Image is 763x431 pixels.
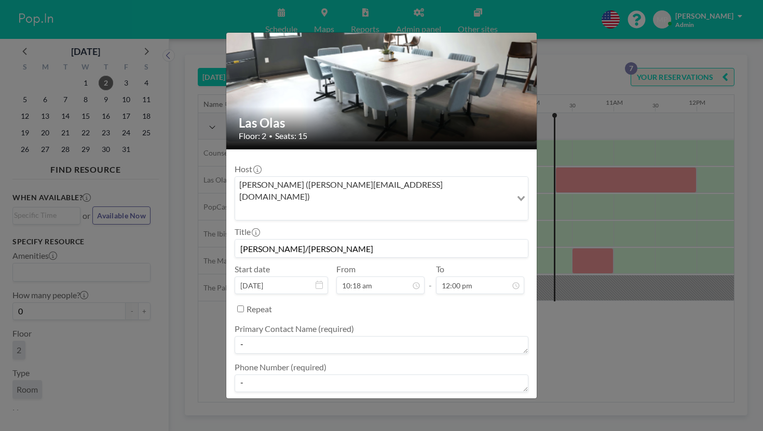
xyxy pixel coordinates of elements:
[235,177,528,220] div: Search for option
[235,240,528,257] input: Morgan's reservation
[436,264,444,274] label: To
[336,264,356,274] label: From
[247,304,272,314] label: Repeat
[235,164,261,174] label: Host
[235,227,259,237] label: Title
[429,268,432,290] span: -
[235,264,270,274] label: Start date
[275,131,307,141] span: Seats: 15
[239,115,525,131] h2: Las Olas
[235,324,354,334] label: Primary Contact Name (required)
[226,3,538,143] img: 537.png
[237,179,510,202] span: [PERSON_NAME] ([PERSON_NAME][EMAIL_ADDRESS][DOMAIN_NAME])
[239,131,266,141] span: Floor: 2
[235,362,326,372] label: Phone Number (required)
[236,204,511,218] input: Search for option
[269,132,272,140] span: •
